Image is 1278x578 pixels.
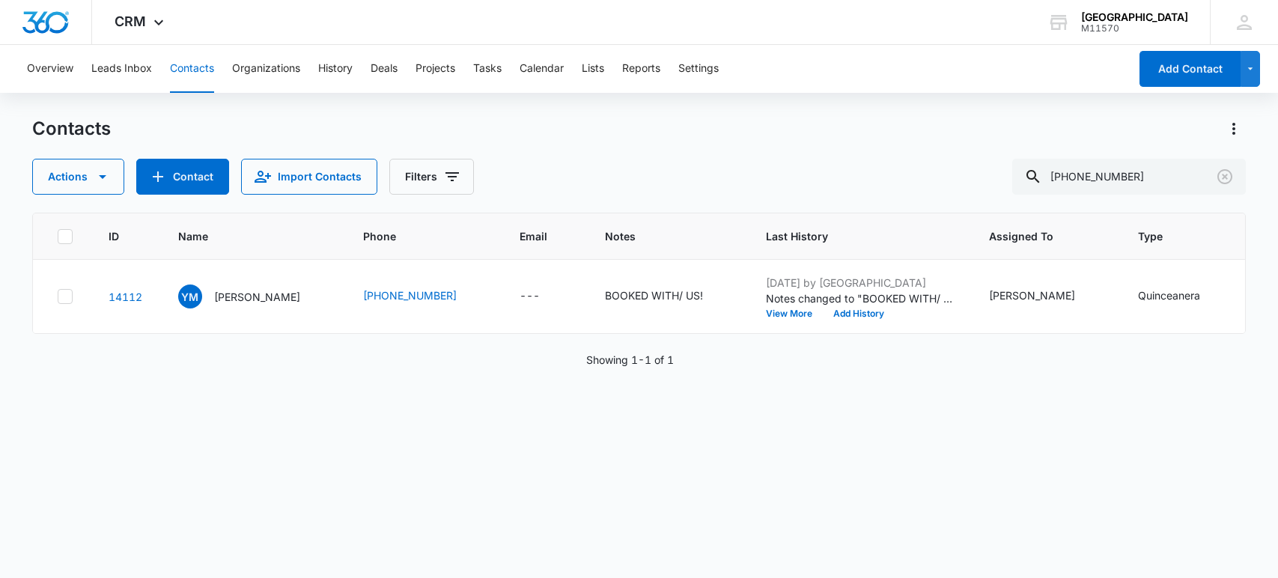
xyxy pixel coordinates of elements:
p: Showing 1-1 of 1 [586,352,674,368]
h1: Contacts [32,118,111,140]
div: BOOKED WITH/ US! [605,288,703,303]
span: Phone [363,228,462,244]
input: Search Contacts [1012,159,1246,195]
button: Filters [389,159,474,195]
span: Type [1138,228,1205,244]
span: Email [520,228,547,244]
button: Add Contact [1139,51,1241,87]
span: Name [178,228,305,244]
p: Notes changed to "BOOKED WITH/ US!" [766,290,953,306]
div: account id [1081,23,1188,34]
button: Actions [1222,117,1246,141]
div: Type - Quinceanera - Select to Edit Field [1138,288,1227,305]
button: Clear [1213,165,1237,189]
p: [DATE] by [GEOGRAPHIC_DATA] [766,275,953,290]
div: Quinceanera [1138,288,1200,303]
button: Add Contact [136,159,229,195]
span: YM [178,285,202,308]
button: Reports [622,45,660,93]
button: Import Contacts [241,159,377,195]
a: Navigate to contact details page for Yolibel Mendoza [109,290,142,303]
div: Email - - Select to Edit Field [520,288,567,305]
div: [PERSON_NAME] [989,288,1075,303]
button: History [318,45,353,93]
button: Lists [582,45,604,93]
button: Calendar [520,45,564,93]
button: Organizations [232,45,300,93]
button: Contacts [170,45,214,93]
div: Assigned To - Cynthia Peraza - Select to Edit Field [989,288,1102,305]
button: Leads Inbox [91,45,152,93]
div: account name [1081,11,1188,23]
button: Tasks [473,45,502,93]
span: Last History [766,228,931,244]
span: Assigned To [989,228,1080,244]
span: ID [109,228,121,244]
div: Notes - BOOKED WITH/ US! - Select to Edit Field [605,288,730,305]
button: Projects [416,45,455,93]
a: [PHONE_NUMBER] [363,288,457,303]
div: --- [520,288,540,305]
div: Name - Yolibel Mendoza - Select to Edit Field [178,285,327,308]
p: [PERSON_NAME] [214,289,300,305]
button: View More [766,309,823,318]
button: Add History [823,309,895,318]
button: Settings [678,45,719,93]
button: Deals [371,45,398,93]
div: Phone - (832) 894-0522 - Select to Edit Field [363,288,484,305]
span: CRM [115,13,146,29]
span: Notes [605,228,730,244]
button: Actions [32,159,124,195]
button: Overview [27,45,73,93]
